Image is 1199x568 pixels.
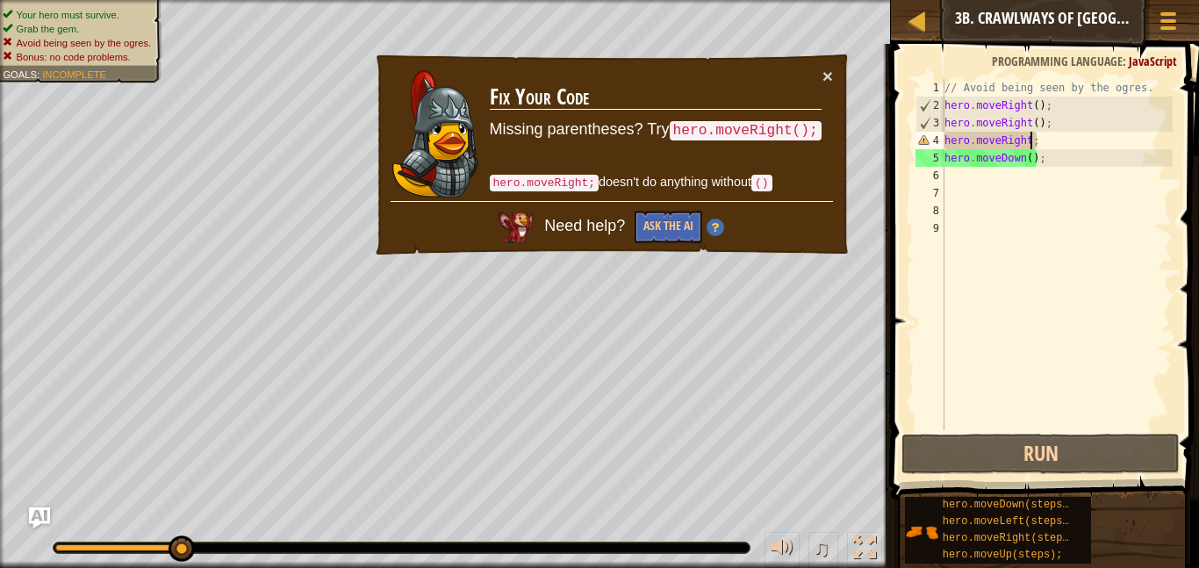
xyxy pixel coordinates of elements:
[3,36,151,50] li: Avoid being seen by the ogres.
[670,121,822,140] code: hero.moveRight();
[17,37,152,48] span: Avoid being seen by the ogres.
[1052,10,1082,26] span: Ask AI
[42,68,106,80] span: Incomplete
[915,219,944,237] div: 9
[992,53,1123,69] span: Programming language
[905,515,938,549] img: portrait.png
[490,119,822,141] p: Missing parentheses? Try
[943,532,1081,544] span: hero.moveRight(steps);
[847,532,882,568] button: Toggle fullscreen
[808,532,838,568] button: ♫
[635,211,702,243] button: Ask the AI
[1146,4,1190,45] button: Show game menu
[1044,4,1091,36] button: Ask AI
[916,97,944,114] div: 2
[915,149,944,167] div: 5
[37,68,42,80] span: :
[916,114,944,132] div: 3
[822,67,833,85] button: ×
[1123,53,1129,69] span: :
[3,8,151,22] li: Your hero must survive.
[29,507,50,528] button: Ask AI
[1100,10,1129,26] span: Hints
[3,22,151,36] li: Grab the gem.
[915,132,944,149] div: 4
[915,79,944,97] div: 1
[490,173,822,192] p: doesn't do anything without
[499,212,534,243] img: AI
[17,23,80,34] span: Grab the gem.
[17,51,131,62] span: Bonus: no code problems.
[812,535,829,561] span: ♫
[490,175,599,191] code: hero.moveRight;
[943,515,1075,528] span: hero.moveLeft(steps);
[751,175,772,191] code: ()
[943,499,1075,511] span: hero.moveDown(steps);
[915,167,944,184] div: 6
[943,549,1063,561] span: hero.moveUp(steps);
[915,184,944,202] div: 7
[17,9,119,20] span: Your hero must survive.
[915,202,944,219] div: 8
[490,85,822,110] h3: Fix Your Code
[765,532,800,568] button: Adjust volume
[707,219,724,236] img: Hint
[3,68,37,80] span: Goals
[3,50,151,64] li: Bonus: no code problems.
[901,434,1180,474] button: Run
[391,70,479,198] img: duck_hattori.png
[544,218,629,235] span: Need help?
[1129,53,1177,69] span: JavaScript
